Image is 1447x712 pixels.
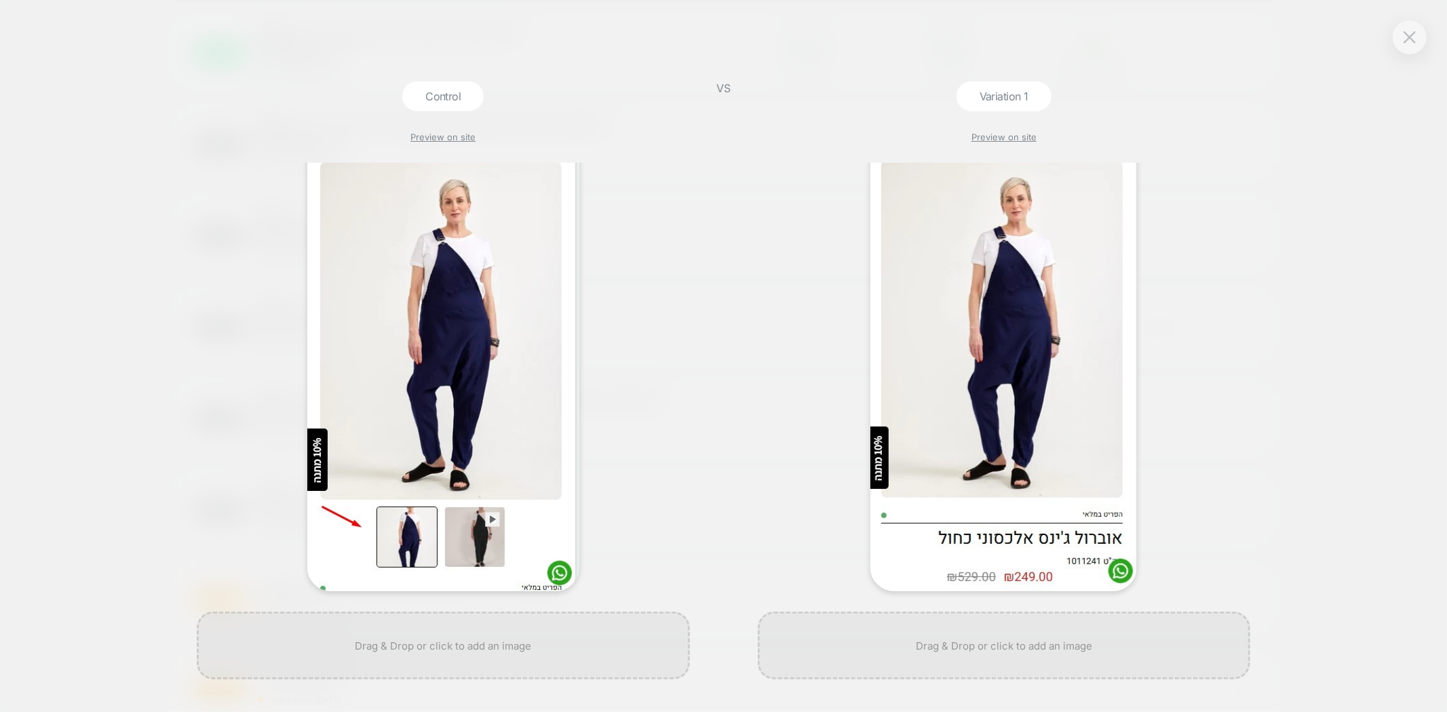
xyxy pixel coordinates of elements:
img: close [1404,31,1416,43]
img: generic_bbef61ef-f835-45da-a2c1-9ac7d6e30260.jpeg [870,37,1137,591]
div: VS [707,81,741,712]
div: Control [402,81,484,111]
a: Preview on site [971,132,1037,142]
div: Variation 1 [957,81,1052,111]
a: Preview on site [410,132,476,142]
img: generic_df52fe36-cc69-47df-9a61-08994c51c991.jpeg [307,39,579,591]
